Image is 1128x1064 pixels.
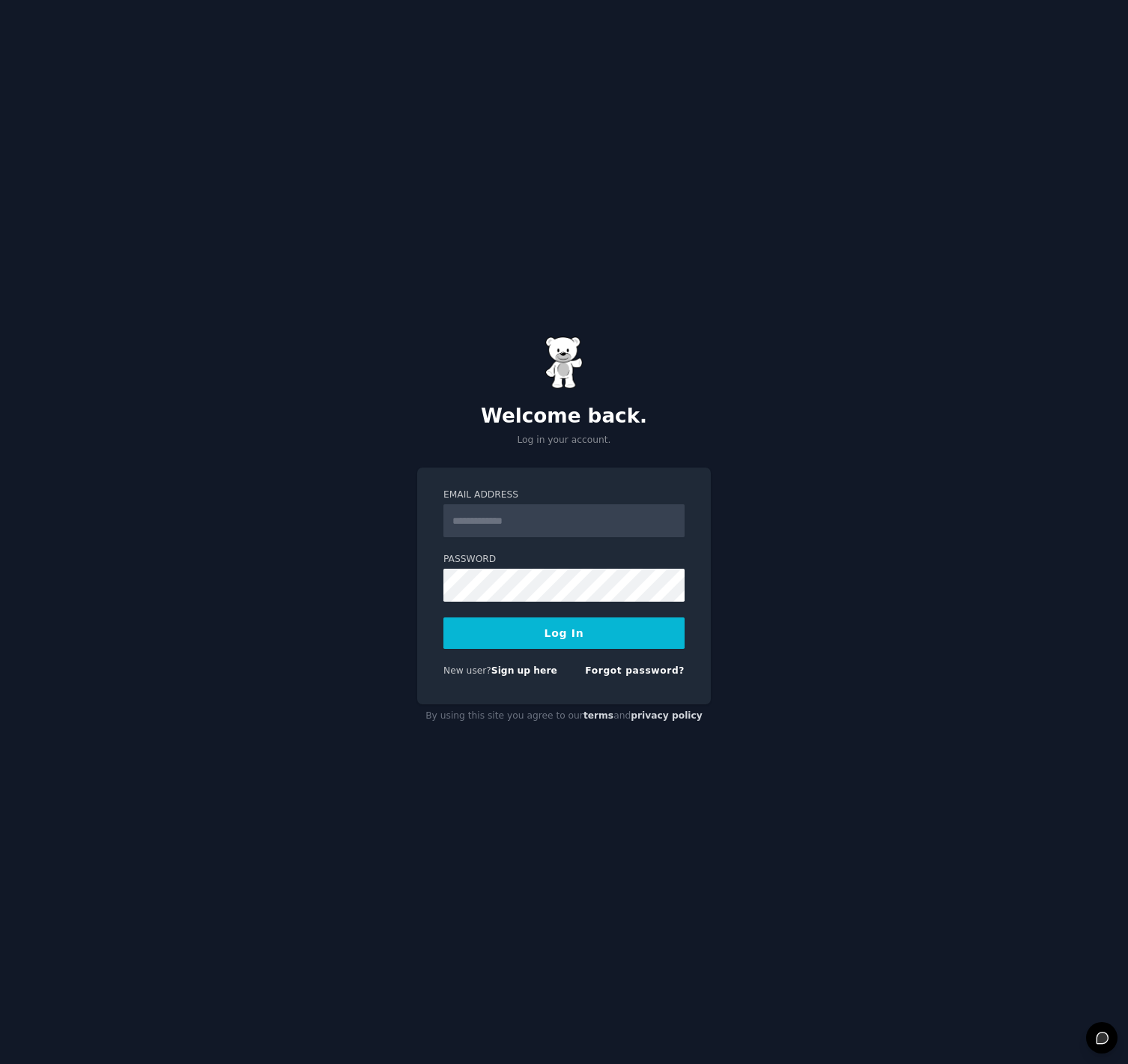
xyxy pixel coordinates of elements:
a: terms [583,710,613,721]
label: Email Address [443,489,685,502]
a: privacy policy [631,710,703,721]
span: New user? [443,665,491,676]
h2: Welcome back. [417,405,711,429]
label: Password [443,553,685,566]
p: Log in your account. [417,434,711,447]
a: Sign up here [491,665,557,676]
div: By using this site you agree to our and [417,704,711,728]
img: Gummy Bear [545,336,583,389]
a: Forgot password? [585,665,685,676]
button: Log In [443,617,685,649]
